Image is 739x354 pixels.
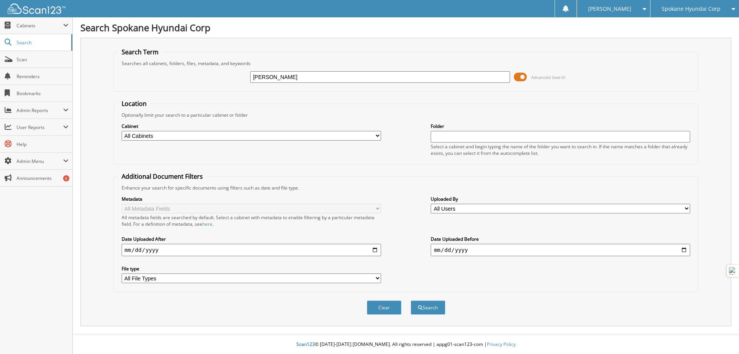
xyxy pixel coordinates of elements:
[118,99,150,108] legend: Location
[17,56,69,63] span: Scan
[17,39,67,46] span: Search
[202,221,212,227] a: here
[531,74,565,80] span: Advanced Search
[431,236,690,242] label: Date Uploaded Before
[431,196,690,202] label: Uploaded By
[122,123,381,129] label: Cabinet
[431,244,690,256] input: end
[8,3,65,14] img: scan123-logo-white.svg
[296,341,315,347] span: Scan123
[588,7,631,11] span: [PERSON_NAME]
[122,196,381,202] label: Metadata
[17,22,63,29] span: Cabinets
[118,185,694,191] div: Enhance your search for specific documents using filters such as date and file type.
[118,60,694,67] div: Searches all cabinets, folders, files, metadata, and keywords
[118,48,162,56] legend: Search Term
[118,172,207,181] legend: Additional Document Filters
[118,112,694,118] div: Optionally limit your search to a particular cabinet or folder
[17,73,69,80] span: Reminders
[17,107,63,114] span: Admin Reports
[122,236,381,242] label: Date Uploaded After
[17,90,69,97] span: Bookmarks
[122,214,381,227] div: All metadata fields are searched by default. Select a cabinet with metadata to enable filtering b...
[63,175,69,181] div: 8
[17,141,69,148] span: Help
[73,335,739,354] div: © [DATE]-[DATE] [DOMAIN_NAME]. All rights reserved | appg01-scan123-com |
[17,124,63,131] span: User Reports
[80,21,731,34] h1: Search Spokane Hyundai Corp
[17,158,63,164] span: Admin Menu
[431,143,690,156] div: Select a cabinet and begin typing the name of the folder you want to search in. If the name match...
[17,175,69,181] span: Announcements
[431,123,690,129] label: Folder
[487,341,516,347] a: Privacy Policy
[122,244,381,256] input: start
[411,300,445,315] button: Search
[662,7,721,11] span: Spokane Hyundai Corp
[122,265,381,272] label: File type
[367,300,401,315] button: Clear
